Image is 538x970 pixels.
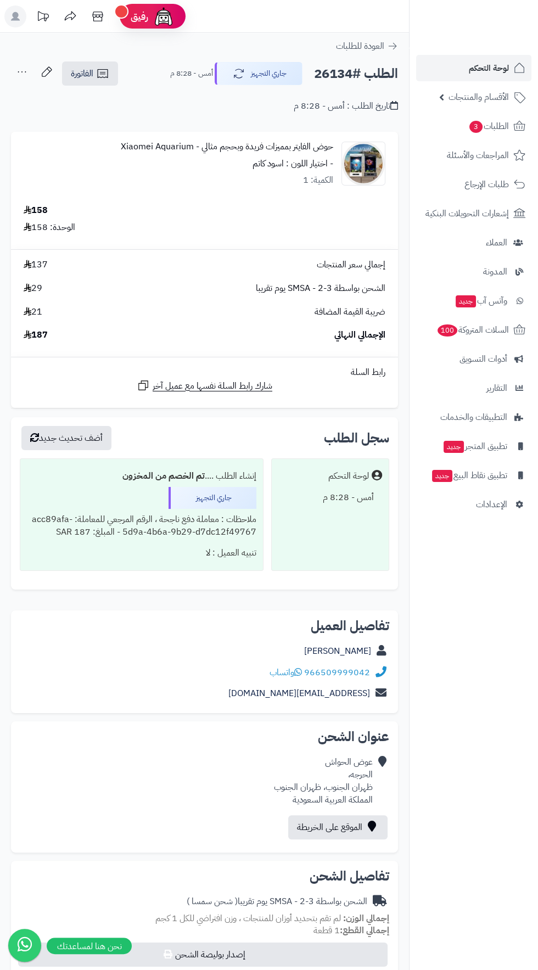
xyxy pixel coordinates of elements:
span: لم تقم بتحديد أوزان للمنتجات ، وزن افتراضي للكل 1 كجم [155,912,341,925]
span: العملاء [486,235,507,250]
a: السلات المتروكة100 [416,317,531,343]
div: تاريخ الطلب : أمس - 8:28 م [294,100,398,113]
span: إجمالي سعر المنتجات [317,259,385,271]
a: تطبيق نقاط البيعجديد [416,462,531,489]
strong: إجمالي القطع: [340,924,389,937]
div: الكمية: 1 [303,174,333,187]
a: أدوات التسويق [416,346,531,372]
button: إصدار بوليصة الشحن [18,943,388,967]
span: الأقسام والمنتجات [449,89,509,105]
img: ai-face.png [153,5,175,27]
span: الفاتورة [71,67,93,80]
a: واتساب [270,666,302,679]
span: المراجعات والأسئلة [447,148,509,163]
a: شارك رابط السلة نفسها مع عميل آخر [137,379,272,393]
div: إنشاء الطلب .... [27,466,256,487]
a: تحديثات المنصة [29,5,57,30]
a: إشعارات التحويلات البنكية [416,200,531,227]
div: الشحن بواسطة SMSA - 2-3 يوم تقريبا [187,895,367,908]
div: أمس - 8:28 م [278,487,382,508]
a: التطبيقات والخدمات [416,404,531,430]
span: الشحن بواسطة SMSA - 2-3 يوم تقريبا [256,282,385,295]
span: شارك رابط السلة نفسها مع عميل آخر [153,380,272,393]
a: 966509999042 [304,666,370,679]
a: [PERSON_NAME] [304,644,371,658]
strong: إجمالي الوزن: [343,912,389,925]
span: ( شحن سمسا ) [187,895,238,908]
a: وآتس آبجديد [416,288,531,314]
span: الإجمالي النهائي [334,329,385,341]
span: لوحة التحكم [469,60,509,76]
span: إشعارات التحويلات البنكية [425,206,509,221]
span: العودة للطلبات [336,40,384,53]
span: الطلبات [468,119,509,134]
span: ضريبة القيمة المضافة [315,306,385,318]
span: المدونة [483,264,507,279]
small: 1 قطعة [313,924,389,937]
h2: تفاصيل العميل [20,619,389,632]
div: 158 [24,204,48,217]
a: لوحة التحكم [416,55,531,81]
span: 137 [24,259,48,271]
div: عوض الحواش الحرجه، ظهران الجنوب، ظهران الجنوب المملكة العربية السعودية [274,756,373,806]
a: العملاء [416,229,531,256]
h3: سجل الطلب [324,431,389,445]
div: تنبيه العميل : لا [27,542,256,564]
a: طلبات الإرجاع [416,171,531,198]
span: جديد [432,470,452,482]
button: جاري التجهيز [215,62,302,85]
span: الإعدادات [476,497,507,512]
a: تطبيق المتجرجديد [416,433,531,459]
a: المدونة [416,259,531,285]
a: الطلبات3 [416,113,531,139]
a: حوض الفايتر بمميزات فريدة وبحجم مثالي - Xiaomei Aquarium [121,141,333,153]
span: وآتس آب [455,293,507,309]
span: السلات المتروكة [436,322,509,338]
small: - اختيار اللون : اسود كاتم [253,157,333,170]
img: 1748954042-1748952520704_bwejq3_2_1DCACEQ-90x90.jpg [342,142,385,186]
h2: عنوان الشحن [20,730,389,743]
span: جديد [444,441,464,453]
span: التطبيقات والخدمات [440,410,507,425]
span: رفيق [131,10,148,23]
div: رابط السلة [15,366,394,379]
span: 3 [469,121,483,133]
span: 100 [438,324,457,337]
span: 187 [24,329,48,341]
div: جاري التجهيز [169,487,256,509]
div: الوحدة: 158 [24,221,75,234]
a: الفاتورة [62,61,118,86]
small: أمس - 8:28 م [170,68,213,79]
span: جديد [456,295,476,307]
span: طلبات الإرجاع [464,177,509,192]
a: المراجعات والأسئلة [416,142,531,169]
span: أدوات التسويق [459,351,507,367]
a: الموقع على الخريطة [288,815,388,839]
span: التقارير [486,380,507,396]
div: لوحة التحكم [328,470,369,483]
b: تم الخصم من المخزون [122,469,205,483]
span: 29 [24,282,42,295]
span: 21 [24,306,42,318]
a: [EMAIL_ADDRESS][DOMAIN_NAME] [228,687,370,700]
a: التقارير [416,375,531,401]
div: ملاحظات : معاملة دفع ناجحة ، الرقم المرجعي للمعاملة: acc89afa-5d9a-4b6a-9b29-d7dc12f49767 - المبل... [27,509,256,543]
a: العودة للطلبات [336,40,398,53]
button: أضف تحديث جديد [21,426,111,450]
span: تطبيق نقاط البيع [431,468,507,483]
a: الإعدادات [416,491,531,518]
span: تطبيق المتجر [442,439,507,454]
h2: تفاصيل الشحن [20,870,389,883]
h2: الطلب #26134 [314,63,398,85]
